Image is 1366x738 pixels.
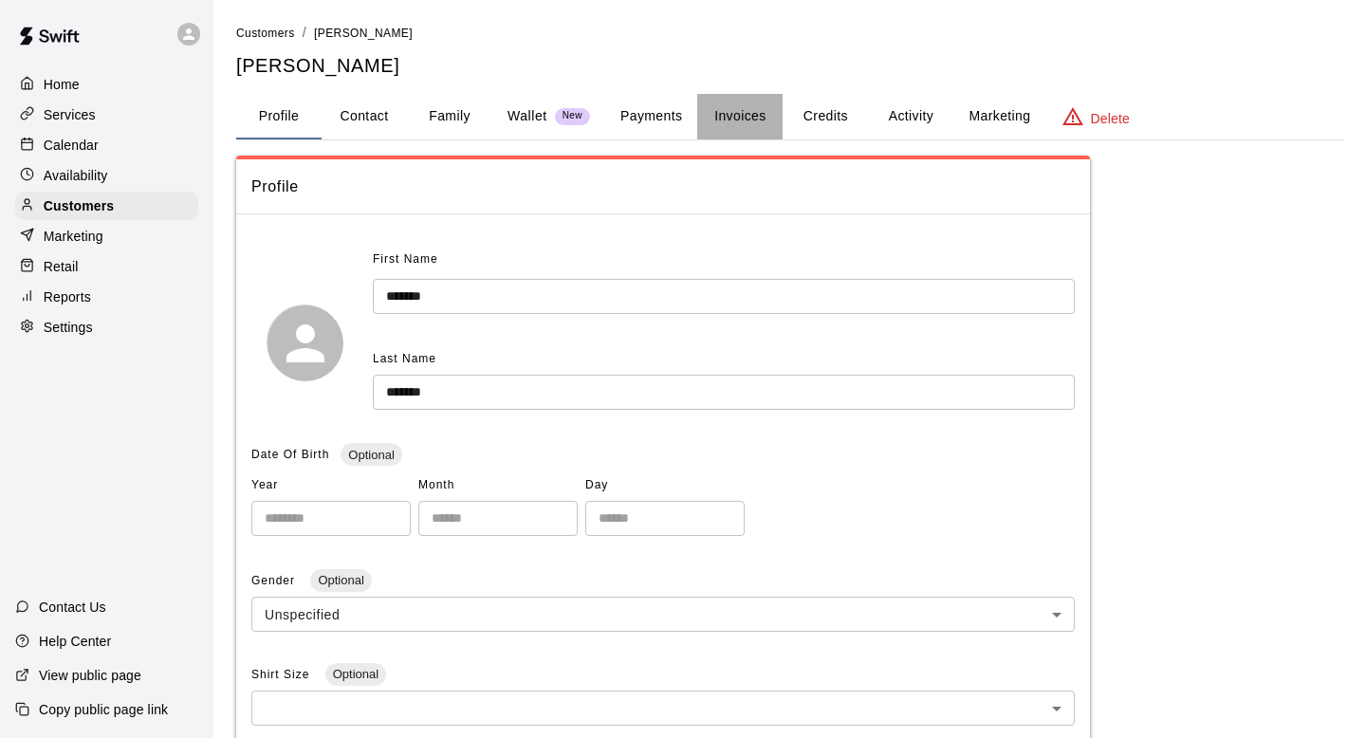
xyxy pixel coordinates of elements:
[373,352,436,365] span: Last Name
[783,94,868,139] button: Credits
[605,94,697,139] button: Payments
[322,94,407,139] button: Contact
[15,161,198,190] a: Availability
[251,574,299,587] span: Gender
[314,27,413,40] span: [PERSON_NAME]
[44,105,96,124] p: Services
[15,252,198,281] a: Retail
[15,192,198,220] a: Customers
[325,667,386,681] span: Optional
[15,283,198,311] a: Reports
[15,101,198,129] a: Services
[303,23,306,43] li: /
[39,700,168,719] p: Copy public page link
[236,94,1343,139] div: basic tabs example
[236,27,295,40] span: Customers
[44,257,79,276] p: Retail
[341,448,401,462] span: Optional
[44,287,91,306] p: Reports
[508,106,547,126] p: Wallet
[236,53,1343,79] h5: [PERSON_NAME]
[236,94,322,139] button: Profile
[236,23,1343,44] nav: breadcrumb
[251,597,1075,632] div: Unspecified
[555,110,590,122] span: New
[39,632,111,651] p: Help Center
[868,94,953,139] button: Activity
[697,94,783,139] button: Invoices
[44,166,108,185] p: Availability
[585,470,745,501] span: Day
[39,598,106,617] p: Contact Us
[953,94,1045,139] button: Marketing
[39,666,141,685] p: View public page
[44,75,80,94] p: Home
[251,668,314,681] span: Shirt Size
[15,222,198,250] a: Marketing
[44,136,99,155] p: Calendar
[236,25,295,40] a: Customers
[251,448,329,461] span: Date Of Birth
[418,470,578,501] span: Month
[407,94,492,139] button: Family
[15,313,198,341] a: Settings
[44,196,114,215] p: Customers
[15,131,198,159] a: Calendar
[44,227,103,246] p: Marketing
[15,70,198,99] a: Home
[251,470,411,501] span: Year
[251,175,1075,199] span: Profile
[1091,109,1130,128] p: Delete
[310,573,371,587] span: Optional
[373,245,438,275] span: First Name
[44,318,93,337] p: Settings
